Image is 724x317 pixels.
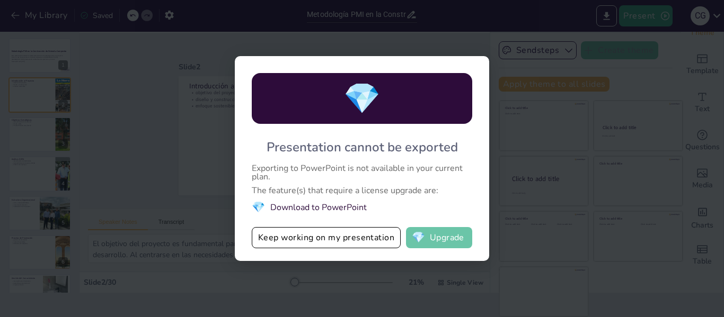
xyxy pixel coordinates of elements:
div: The feature(s) that require a license upgrade are: [252,186,472,195]
div: Presentation cannot be exported [267,139,458,156]
span: diamond [343,78,381,119]
span: diamond [252,200,265,214]
li: Download to PowerPoint [252,200,472,214]
div: Exporting to PowerPoint is not available in your current plan. [252,164,472,181]
button: Keep working on my presentation [252,227,401,248]
button: diamondUpgrade [406,227,472,248]
span: diamond [412,232,425,243]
